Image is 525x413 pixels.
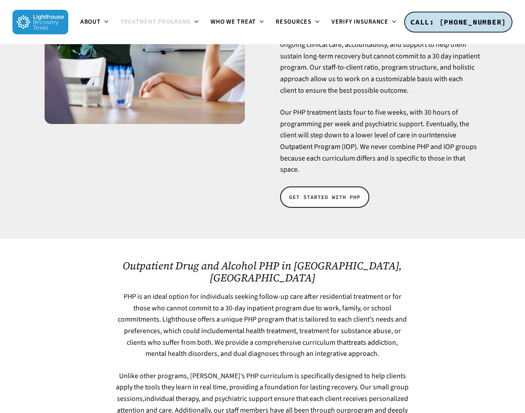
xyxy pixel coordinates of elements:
span: Treatment Programs [120,17,191,26]
img: Lighthouse Recovery Texas [12,10,68,34]
span: Verify Insurance [331,17,389,26]
span: About [80,17,101,26]
h2: Outpatient Drug and Alcohol PHP in [GEOGRAPHIC_DATA], [GEOGRAPHIC_DATA] [116,260,409,284]
a: individual therapy [145,394,198,404]
p: Our PHP treatment lasts four to five weeks, with 30 hours of programming per week and psychiatric... [280,107,480,176]
span: Who We Treat [211,17,256,26]
p: Our partial hospitalization program in [GEOGRAPHIC_DATA], [GEOGRAPHIC_DATA] is best suited for in... [280,17,480,107]
a: Treatment Programs [115,19,206,26]
a: GET STARTED WITH PHP [280,186,369,208]
p: PHP is an ideal option for individuals seeking follow-up care after residential treatment or for ... [116,291,409,371]
a: Who We Treat [205,19,270,26]
span: GET STARTED WITH PHP [289,193,360,202]
a: Resources [270,19,326,26]
a: CALL: [PHONE_NUMBER] [404,12,513,33]
a: Contact [403,19,450,26]
a: mental health treatment [223,326,296,336]
a: Verify Insurance [326,19,403,26]
span: CALL: [PHONE_NUMBER] [410,17,506,26]
span: Resources [276,17,312,26]
a: About [75,19,115,26]
a: treats addiction [349,338,396,347]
